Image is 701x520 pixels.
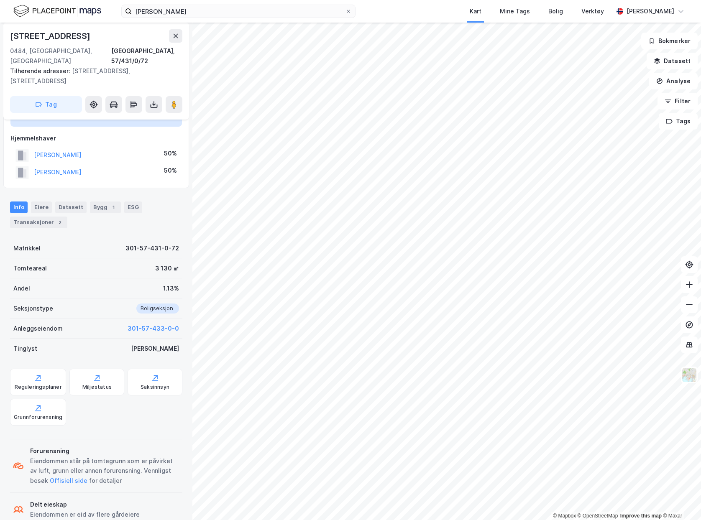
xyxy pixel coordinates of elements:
[659,113,698,130] button: Tags
[164,166,177,176] div: 50%
[109,203,118,212] div: 1
[132,5,345,18] input: Søk på adresse, matrikkel, gårdeiere, leietakere eller personer
[131,344,179,354] div: [PERSON_NAME]
[125,243,179,253] div: 301-57-431-0-72
[581,6,604,16] div: Verktøy
[627,6,674,16] div: [PERSON_NAME]
[15,384,62,390] div: Reguleringsplaner
[30,500,140,510] div: Delt eieskap
[641,33,698,49] button: Bokmerker
[10,67,72,74] span: Tilhørende adresser:
[659,480,701,520] iframe: Chat Widget
[659,480,701,520] div: Kontrollprogram for chat
[111,46,182,66] div: [GEOGRAPHIC_DATA], 57/431/0/72
[578,513,618,519] a: OpenStreetMap
[13,324,63,334] div: Anleggseiendom
[55,201,87,213] div: Datasett
[30,446,179,456] div: Forurensning
[681,367,697,383] img: Z
[620,513,662,519] a: Improve this map
[13,303,53,314] div: Seksjonstype
[30,510,140,520] div: Eiendommen er eid av flere gårdeiere
[500,6,530,16] div: Mine Tags
[82,384,112,390] div: Miljøstatus
[10,133,182,143] div: Hjemmelshaver
[14,414,62,421] div: Grunnforurensning
[13,283,30,293] div: Andel
[553,513,576,519] a: Mapbox
[10,46,111,66] div: 0484, [GEOGRAPHIC_DATA], [GEOGRAPHIC_DATA]
[155,263,179,273] div: 3 130 ㎡
[164,148,177,158] div: 50%
[10,66,176,86] div: [STREET_ADDRESS], [STREET_ADDRESS]
[128,324,179,334] button: 301-57-433-0-0
[10,217,67,228] div: Transaksjoner
[649,73,698,89] button: Analyse
[124,201,142,213] div: ESG
[13,243,41,253] div: Matrikkel
[56,218,64,227] div: 2
[470,6,481,16] div: Kart
[10,96,82,113] button: Tag
[10,201,28,213] div: Info
[30,456,179,486] div: Eiendommen står på tomtegrunn som er påvirket av luft, grunn eller annen forurensning. Vennligst ...
[31,201,52,213] div: Eiere
[658,93,698,110] button: Filter
[10,29,92,43] div: [STREET_ADDRESS]
[647,53,698,69] button: Datasett
[13,344,37,354] div: Tinglyst
[90,201,121,213] div: Bygg
[163,283,179,293] div: 1.13%
[13,4,101,18] img: logo.f888ab2527a4732fd821a326f86c7f29.svg
[141,384,169,390] div: Saksinnsyn
[548,6,563,16] div: Bolig
[13,263,47,273] div: Tomteareal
